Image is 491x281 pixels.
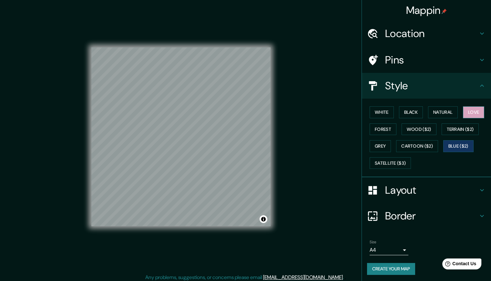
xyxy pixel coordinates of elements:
[443,140,474,152] button: Blue ($2)
[442,9,447,14] img: pin-icon.png
[367,263,415,275] button: Create your map
[434,256,484,274] iframe: Help widget launcher
[370,245,408,255] div: A4
[370,106,394,118] button: White
[442,123,479,135] button: Terrain ($2)
[91,47,271,226] canvas: Map
[385,79,478,92] h4: Style
[385,184,478,197] h4: Layout
[370,157,411,169] button: Satellite ($3)
[385,53,478,66] h4: Pins
[370,239,376,245] label: Size
[406,4,447,17] h4: Mappin
[362,47,491,73] div: Pins
[362,177,491,203] div: Layout
[428,106,458,118] button: Natural
[362,203,491,229] div: Border
[370,140,391,152] button: Grey
[385,209,478,222] h4: Border
[362,73,491,99] div: Style
[260,215,267,223] button: Toggle attribution
[370,123,396,135] button: Forest
[362,21,491,46] div: Location
[263,274,343,281] a: [EMAIL_ADDRESS][DOMAIN_NAME]
[396,140,438,152] button: Cartoon ($2)
[402,123,436,135] button: Wood ($2)
[463,106,484,118] button: Love
[399,106,423,118] button: Black
[385,27,478,40] h4: Location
